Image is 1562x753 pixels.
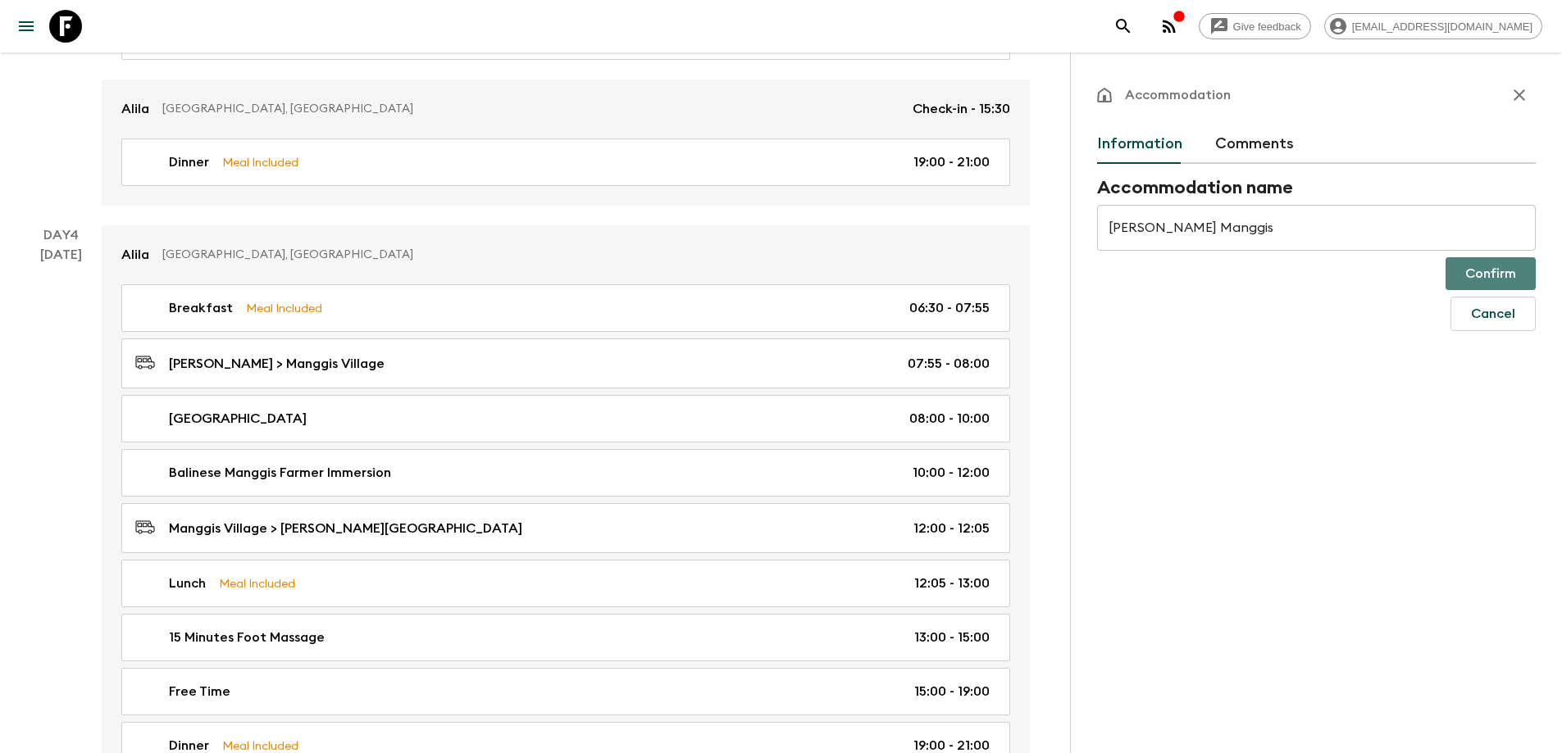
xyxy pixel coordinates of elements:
[121,99,149,119] p: Alila
[169,409,307,429] p: [GEOGRAPHIC_DATA]
[102,225,1030,284] a: Alila[GEOGRAPHIC_DATA], [GEOGRAPHIC_DATA]
[169,463,391,483] p: Balinese Manggis Farmer Immersion
[169,152,209,172] p: Dinner
[1107,10,1140,43] button: search adventures
[169,574,206,593] p: Lunch
[162,101,899,117] p: [GEOGRAPHIC_DATA], [GEOGRAPHIC_DATA]
[121,449,1010,497] a: Balinese Manggis Farmer Immersion10:00 - 12:00
[914,682,990,701] p: 15:00 - 19:00
[121,614,1010,661] a: 15 Minutes Foot Massage13:00 - 15:00
[1097,177,1536,198] h2: Accommodation name
[121,338,1010,388] a: [PERSON_NAME] > Manggis Village07:55 - 08:00
[914,574,990,593] p: 12:05 - 13:00
[909,298,990,318] p: 06:30 - 07:55
[169,354,385,374] p: [PERSON_NAME] > Manggis Village
[913,463,990,483] p: 10:00 - 12:00
[169,519,522,538] p: Manggis Village > [PERSON_NAME][GEOGRAPHIC_DATA]
[909,409,990,429] p: 08:00 - 10:00
[1224,20,1310,33] span: Give feedback
[1125,85,1231,105] p: Accommodation
[1097,205,1536,251] input: eg. Amazonian Treehouses
[913,519,990,538] p: 12:00 - 12:05
[121,284,1010,332] a: BreakfastMeal Included06:30 - 07:55
[913,99,1010,119] p: Check-in - 15:30
[10,10,43,43] button: menu
[219,574,295,592] p: Meal Included
[1199,13,1311,39] a: Give feedback
[121,245,149,265] p: Alila
[908,354,990,374] p: 07:55 - 08:00
[162,247,997,263] p: [GEOGRAPHIC_DATA], [GEOGRAPHIC_DATA]
[914,628,990,647] p: 13:00 - 15:00
[913,152,990,172] p: 19:00 - 21:00
[222,153,298,171] p: Meal Included
[121,668,1010,715] a: Free Time15:00 - 19:00
[1343,20,1542,33] span: [EMAIL_ADDRESS][DOMAIN_NAME]
[169,628,325,647] p: 15 Minutes Foot Massage
[1446,257,1536,290] button: Confirm
[121,560,1010,607] a: LunchMeal Included12:05 - 13:00
[169,682,230,701] p: Free Time
[1450,297,1536,331] button: Cancel
[169,298,233,318] p: Breakfast
[20,225,102,245] p: Day 4
[1324,13,1542,39] div: [EMAIL_ADDRESS][DOMAIN_NAME]
[121,503,1010,553] a: Manggis Village > [PERSON_NAME][GEOGRAPHIC_DATA]12:00 - 12:05
[121,138,1010,186] a: DinnerMeal Included19:00 - 21:00
[1097,125,1182,164] button: Information
[121,395,1010,442] a: [GEOGRAPHIC_DATA]08:00 - 10:00
[102,79,1030,138] a: Alila[GEOGRAPHIC_DATA], [GEOGRAPHIC_DATA]Check-in - 15:30
[246,299,322,317] p: Meal Included
[1215,125,1294,164] button: Comments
